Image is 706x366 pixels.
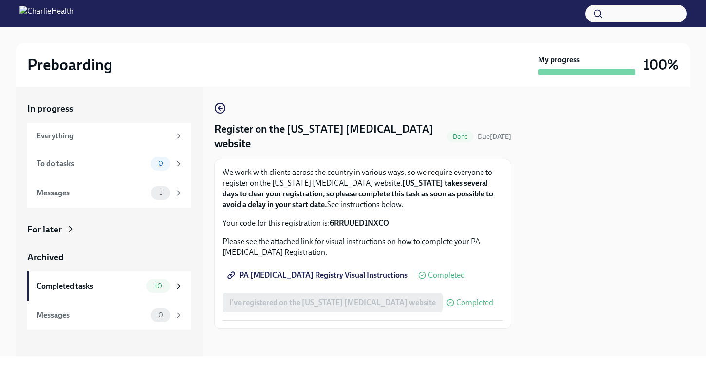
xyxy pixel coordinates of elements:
[538,55,580,65] strong: My progress
[428,271,465,279] span: Completed
[27,178,191,208] a: Messages1
[27,223,191,236] a: For later
[223,218,503,229] p: Your code for this registration is:
[223,178,493,209] strong: [US_STATE] takes several days to clear your registration, so please complete this task as soon as...
[478,133,511,141] span: Due
[27,55,112,75] h2: Preboarding
[152,311,169,319] span: 0
[330,218,389,228] strong: 6RRUUED1NXCO
[27,149,191,178] a: To do tasks0
[149,282,168,289] span: 10
[643,56,679,74] h3: 100%
[27,301,191,330] a: Messages0
[37,158,147,169] div: To do tasks
[223,266,414,285] a: PA [MEDICAL_DATA] Registry Visual Instructions
[478,132,511,141] span: September 5th, 2025 09:00
[214,122,443,151] h4: Register on the [US_STATE] [MEDICAL_DATA] website
[27,271,191,301] a: Completed tasks10
[223,236,503,258] p: Please see the attached link for visual instructions on how to complete your PA [MEDICAL_DATA] Re...
[490,133,511,141] strong: [DATE]
[19,6,74,21] img: CharlieHealth
[223,167,503,210] p: We work with clients across the country in various ways, so we require everyone to register on th...
[37,188,147,198] div: Messages
[27,223,62,236] div: For later
[37,281,142,291] div: Completed tasks
[37,310,147,321] div: Messages
[152,160,169,167] span: 0
[229,270,408,280] span: PA [MEDICAL_DATA] Registry Visual Instructions
[27,251,191,264] a: Archived
[153,189,168,196] span: 1
[456,299,493,307] span: Completed
[27,102,191,115] a: In progress
[447,133,474,140] span: Done
[37,131,170,141] div: Everything
[27,123,191,149] a: Everything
